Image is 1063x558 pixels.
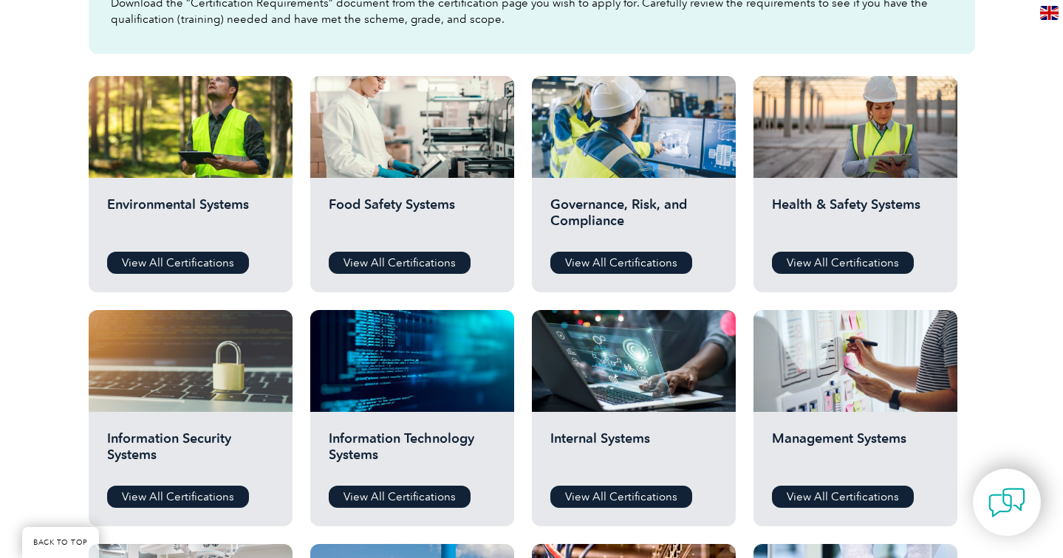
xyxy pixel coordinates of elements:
[107,486,249,508] a: View All Certifications
[550,430,717,475] h2: Internal Systems
[772,252,914,274] a: View All Certifications
[329,252,471,274] a: View All Certifications
[329,196,496,241] h2: Food Safety Systems
[550,486,692,508] a: View All Certifications
[22,527,99,558] a: BACK TO TOP
[329,430,496,475] h2: Information Technology Systems
[107,252,249,274] a: View All Certifications
[107,430,274,475] h2: Information Security Systems
[550,196,717,241] h2: Governance, Risk, and Compliance
[772,196,939,241] h2: Health & Safety Systems
[772,430,939,475] h2: Management Systems
[988,484,1025,521] img: contact-chat.png
[329,486,471,508] a: View All Certifications
[107,196,274,241] h2: Environmental Systems
[550,252,692,274] a: View All Certifications
[772,486,914,508] a: View All Certifications
[1040,6,1059,20] img: en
